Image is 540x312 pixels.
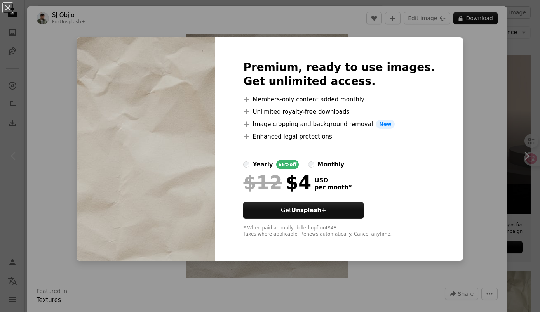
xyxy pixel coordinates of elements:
span: New [376,120,395,129]
div: 66% off [276,160,299,169]
button: GetUnsplash+ [243,202,364,219]
img: premium_photo-1672944876342-4090164e1c04 [77,37,215,261]
input: yearly66%off [243,161,249,168]
div: monthly [317,160,344,169]
strong: Unsplash+ [291,207,326,214]
li: Members-only content added monthly [243,95,435,104]
span: USD [314,177,352,184]
span: $12 [243,172,282,192]
h2: Premium, ready to use images. Get unlimited access. [243,61,435,88]
span: per month * [314,184,352,191]
input: monthly [308,161,314,168]
div: $4 [243,172,311,192]
div: yearly [253,160,273,169]
div: * When paid annually, billed upfront $48 Taxes where applicable. Renews automatically. Cancel any... [243,225,435,237]
li: Enhanced legal protections [243,132,435,141]
li: Unlimited royalty-free downloads [243,107,435,116]
li: Image cropping and background removal [243,120,435,129]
